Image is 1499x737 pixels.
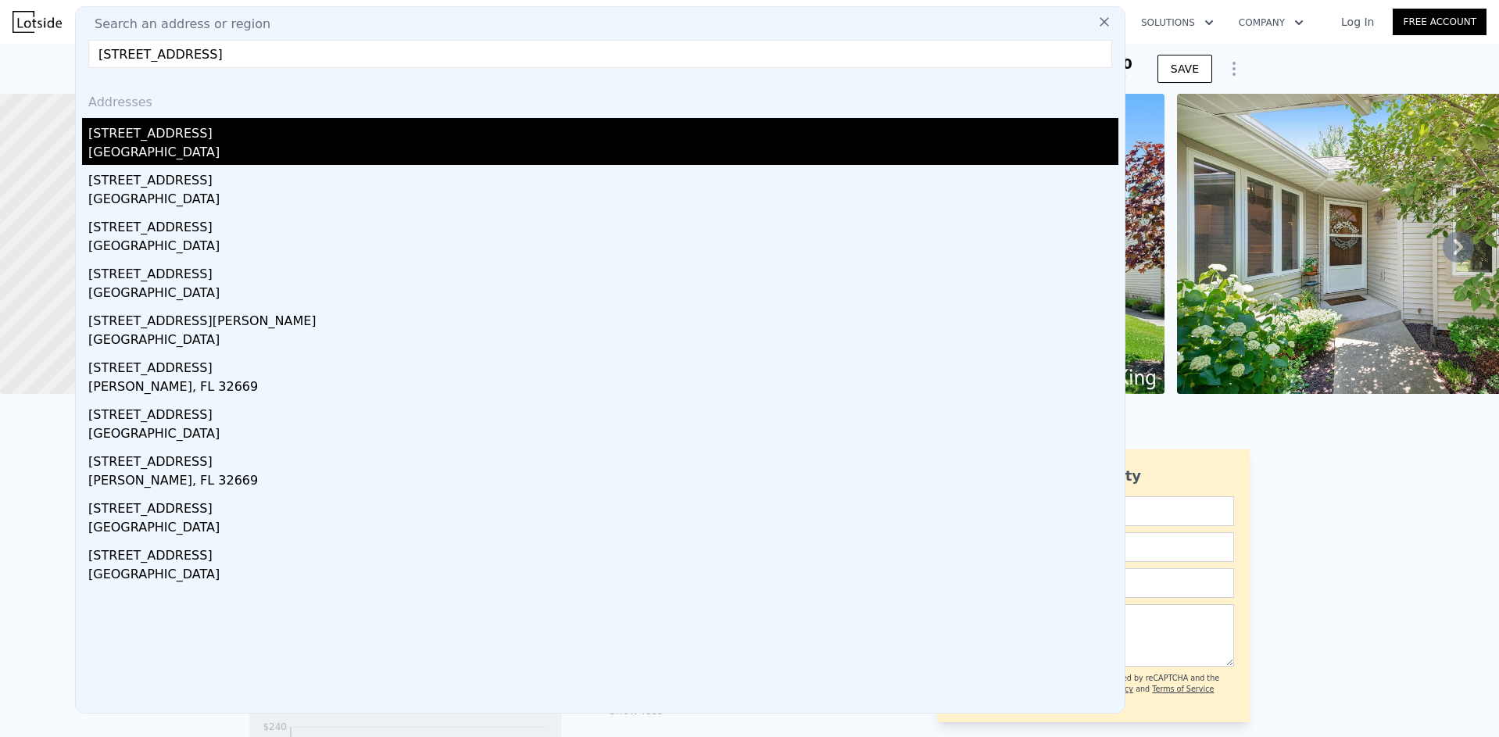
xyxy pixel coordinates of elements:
div: This site is protected by reCAPTCHA and the Google and apply. [1054,673,1234,707]
div: [STREET_ADDRESS] [88,399,1118,424]
div: [PERSON_NAME], FL 32669 [88,471,1118,493]
button: Show Options [1218,53,1250,84]
div: [STREET_ADDRESS] [88,446,1118,471]
a: Free Account [1393,9,1486,35]
button: SAVE [1157,55,1212,83]
a: Log In [1322,14,1393,30]
div: [GEOGRAPHIC_DATA] [88,190,1118,212]
div: [GEOGRAPHIC_DATA] [88,331,1118,352]
span: Search an address or region [82,15,270,34]
img: Lotside [13,11,62,33]
input: Enter an address, city, region, neighborhood or zip code [88,40,1112,68]
div: [GEOGRAPHIC_DATA] [88,565,1118,587]
div: [STREET_ADDRESS][PERSON_NAME] [88,306,1118,331]
div: [STREET_ADDRESS] [88,259,1118,284]
div: [STREET_ADDRESS] [88,540,1118,565]
div: [STREET_ADDRESS] [88,212,1118,237]
a: Terms of Service [1152,685,1214,693]
div: [GEOGRAPHIC_DATA] [88,237,1118,259]
div: [GEOGRAPHIC_DATA] [88,284,1118,306]
button: Solutions [1129,9,1226,37]
tspan: $240 [263,721,287,732]
div: [GEOGRAPHIC_DATA] [88,143,1118,165]
div: [GEOGRAPHIC_DATA] [88,518,1118,540]
div: [PERSON_NAME], FL 32669 [88,377,1118,399]
div: Addresses [82,80,1118,118]
button: Company [1226,9,1316,37]
div: [STREET_ADDRESS] [88,118,1118,143]
div: [GEOGRAPHIC_DATA] [88,424,1118,446]
div: [STREET_ADDRESS] [88,165,1118,190]
div: [STREET_ADDRESS] [88,352,1118,377]
div: [STREET_ADDRESS] [88,493,1118,518]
